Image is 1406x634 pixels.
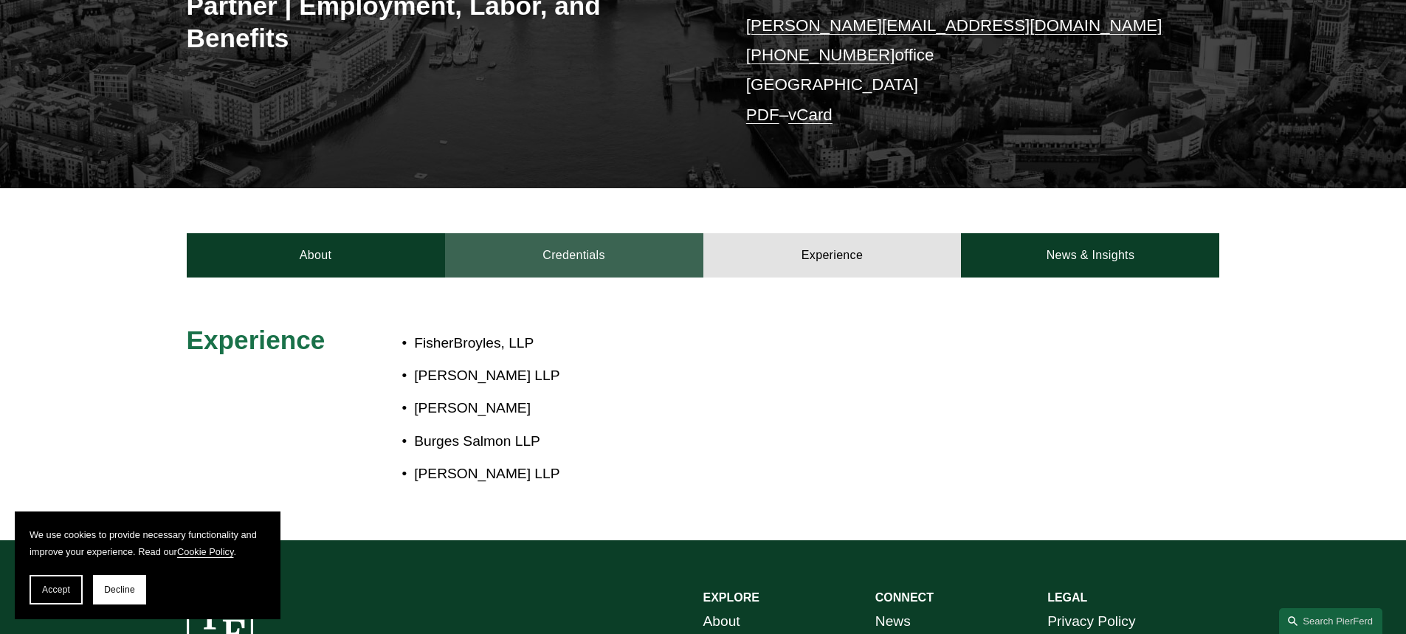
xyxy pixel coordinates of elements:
strong: EXPLORE [703,591,759,604]
p: [PERSON_NAME] LLP [414,461,1090,487]
section: Cookie banner [15,511,280,619]
button: Accept [30,575,83,604]
a: [PERSON_NAME][EMAIL_ADDRESS][DOMAIN_NAME] [746,16,1162,35]
a: About [187,233,445,278]
a: Credentials [445,233,703,278]
p: We use cookies to provide necessary functionality and improve your experience. Read our . [30,526,266,560]
a: [PHONE_NUMBER] [746,46,895,64]
a: vCard [788,106,833,124]
p: office [GEOGRAPHIC_DATA] – [746,11,1176,130]
span: Accept [42,585,70,595]
p: FisherBroyles, LLP [414,331,1090,356]
span: Decline [104,585,135,595]
a: Experience [703,233,962,278]
a: Cookie Policy [177,546,234,557]
button: Decline [93,575,146,604]
p: [PERSON_NAME] LLP [414,363,1090,389]
strong: LEGAL [1047,591,1087,604]
p: Burges Salmon LLP [414,429,1090,455]
a: PDF [746,106,779,124]
span: Experience [187,325,325,354]
a: Search this site [1279,608,1382,634]
a: News & Insights [961,233,1219,278]
p: [PERSON_NAME] [414,396,1090,421]
strong: CONNECT [875,591,934,604]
